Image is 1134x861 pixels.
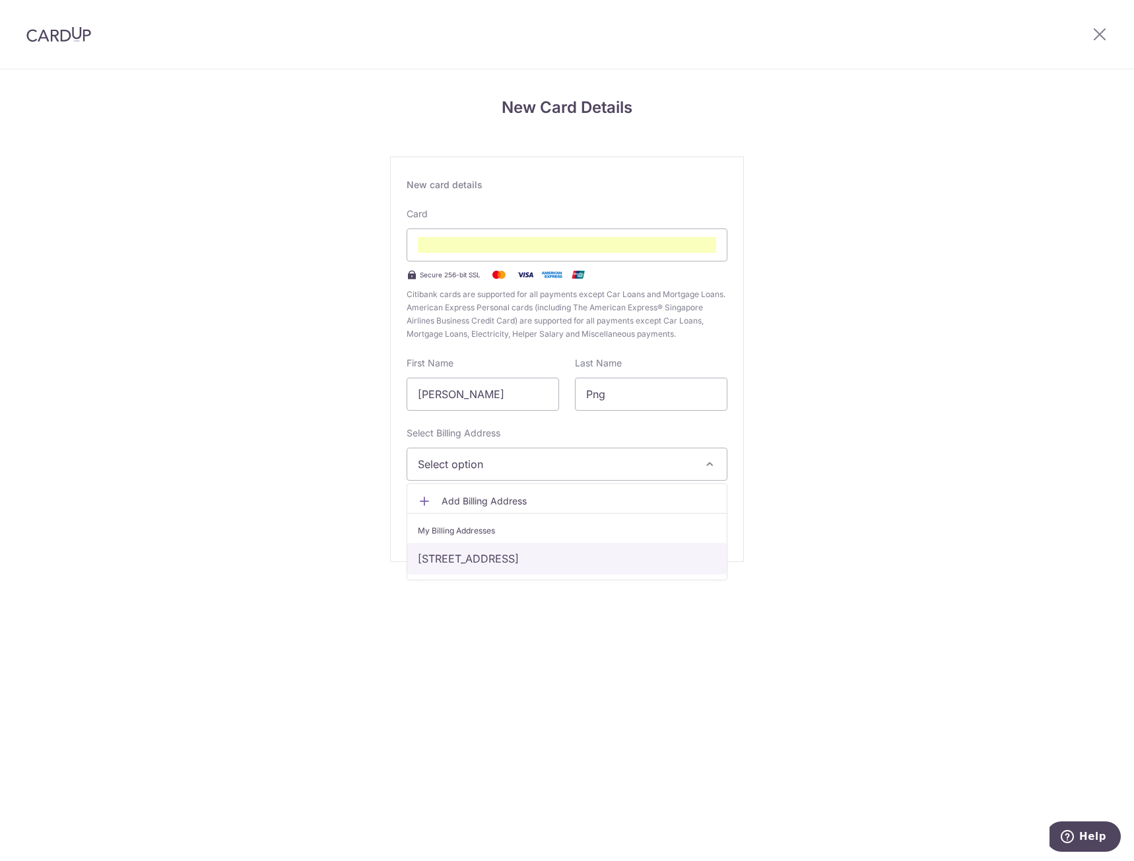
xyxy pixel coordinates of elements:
span: Select option [418,456,692,472]
label: Select Billing Address [407,427,500,440]
label: Last Name [575,357,622,370]
input: Cardholder Last Name [575,378,727,411]
img: CardUp [26,26,91,42]
iframe: Opens a widget where you can find more information [1050,821,1121,854]
span: Citibank cards are supported for all payments except Car Loans and Mortgage Loans. American Expre... [407,288,727,341]
iframe: Secure card payment input frame [418,237,716,253]
img: .alt.unionpay [565,267,591,283]
img: Mastercard [486,267,512,283]
input: Cardholder First Name [407,378,559,411]
span: Secure 256-bit SSL [420,269,481,280]
label: First Name [407,357,453,370]
span: Add Billing Address [442,495,716,508]
div: New card details [407,178,727,191]
h4: New Card Details [390,96,744,120]
a: [STREET_ADDRESS] [407,543,727,574]
img: .alt.amex [539,267,565,283]
label: Card [407,207,428,221]
ul: Select option [407,483,727,580]
a: Add Billing Address [407,489,727,513]
span: My Billing Addresses [418,524,495,537]
img: Visa [512,267,539,283]
button: Select option [407,448,727,481]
